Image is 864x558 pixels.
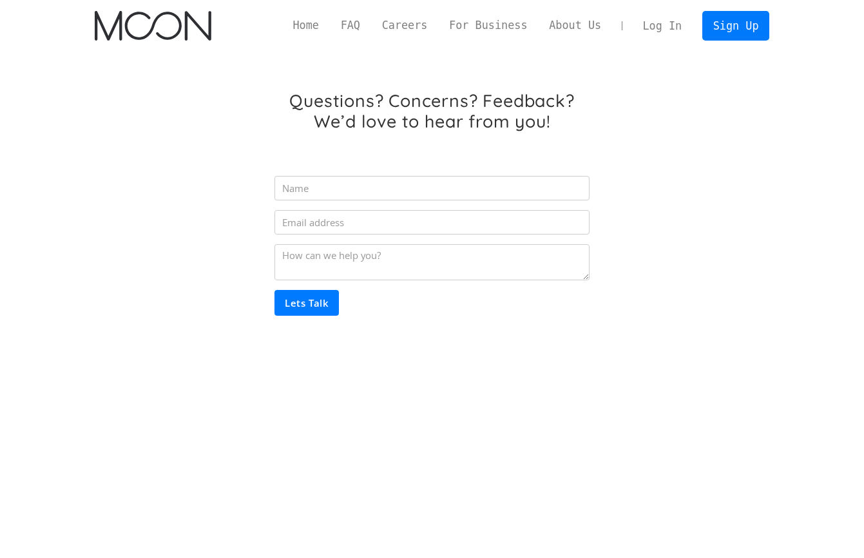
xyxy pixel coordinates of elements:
a: FAQ [330,17,371,34]
input: Name [274,176,589,200]
h1: Questions? Concerns? Feedback? We’d love to hear from you! [274,90,589,131]
a: About Us [538,17,612,34]
a: Sign Up [702,11,769,40]
input: Lets Talk [274,290,339,316]
a: Careers [371,17,438,34]
input: Email address [274,210,589,235]
a: Log In [632,12,693,40]
a: For Business [438,17,538,34]
a: Home [282,17,330,34]
img: Moon Logo [95,11,211,41]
